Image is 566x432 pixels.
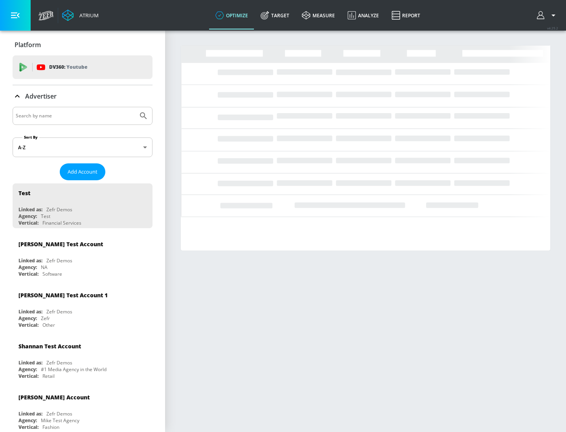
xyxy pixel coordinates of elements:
[42,373,55,379] div: Retail
[385,1,426,29] a: Report
[22,135,39,140] label: Sort By
[18,213,37,220] div: Agency:
[13,55,153,79] div: DV360: Youtube
[49,63,87,71] p: DV360:
[41,315,50,322] div: Zefr
[16,111,135,121] input: Search by name
[41,366,107,373] div: #1 Media Agency in the World
[18,240,103,248] div: [PERSON_NAME] Test Account
[13,286,153,330] div: [PERSON_NAME] Test Account 1Linked as:Zefr DemosAgency:ZefrVertical:Other
[13,234,153,279] div: [PERSON_NAME] Test AccountLinked as:Zefr DemosAgency:NAVertical:Software
[18,189,30,197] div: Test
[18,410,42,417] div: Linked as:
[209,1,254,29] a: optimize
[18,342,81,350] div: Shannan Test Account
[18,206,42,213] div: Linked as:
[13,183,153,228] div: TestLinked as:Zefr DemosAgency:TestVertical:Financial Services
[13,337,153,381] div: Shannan Test AccountLinked as:Zefr DemosAgency:#1 Media Agency in the WorldVertical:Retail
[15,40,41,49] p: Platform
[547,26,558,30] span: v 4.25.2
[18,220,39,226] div: Vertical:
[46,257,72,264] div: Zefr Demos
[18,359,42,366] div: Linked as:
[46,206,72,213] div: Zefr Demos
[18,271,39,277] div: Vertical:
[42,424,59,430] div: Fashion
[46,410,72,417] div: Zefr Demos
[341,1,385,29] a: Analyze
[18,257,42,264] div: Linked as:
[46,359,72,366] div: Zefr Demos
[18,417,37,424] div: Agency:
[42,322,55,328] div: Other
[60,163,105,180] button: Add Account
[41,264,48,271] div: NA
[13,85,153,107] div: Advertiser
[18,291,108,299] div: [PERSON_NAME] Test Account 1
[18,373,39,379] div: Vertical:
[18,315,37,322] div: Agency:
[41,213,50,220] div: Test
[254,1,296,29] a: Target
[13,34,153,56] div: Platform
[62,9,99,21] a: Atrium
[13,137,153,157] div: A-Z
[18,394,90,401] div: [PERSON_NAME] Account
[18,366,37,373] div: Agency:
[41,417,79,424] div: Mike Test Agency
[42,271,62,277] div: Software
[66,63,87,71] p: Youtube
[296,1,341,29] a: measure
[25,92,57,101] p: Advertiser
[68,167,97,176] span: Add Account
[76,12,99,19] div: Atrium
[18,424,39,430] div: Vertical:
[18,264,37,271] div: Agency:
[18,322,39,328] div: Vertical:
[18,308,42,315] div: Linked as:
[42,220,81,226] div: Financial Services
[46,308,72,315] div: Zefr Demos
